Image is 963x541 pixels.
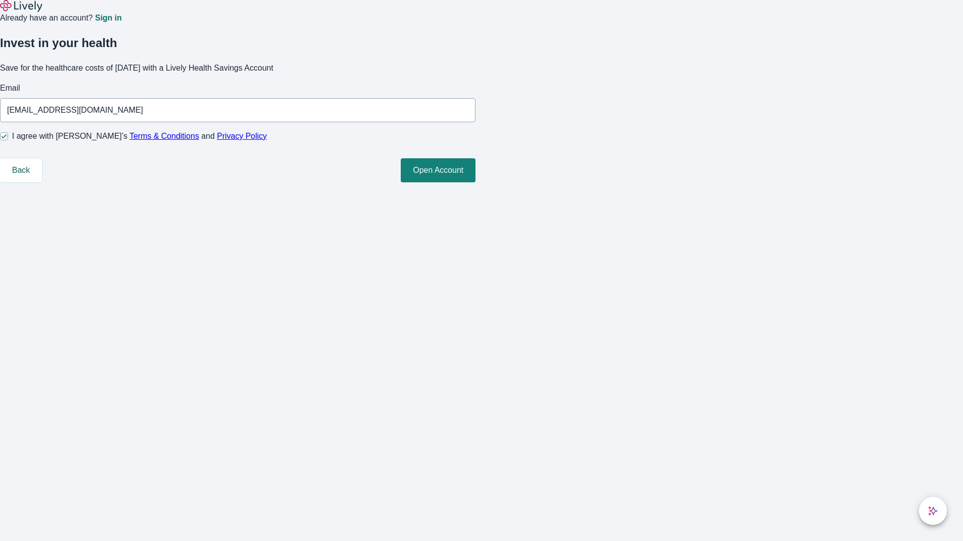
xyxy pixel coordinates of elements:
a: Terms & Conditions [129,132,199,140]
button: chat [919,497,947,525]
button: Open Account [401,158,475,182]
svg: Lively AI Assistant [928,506,938,516]
a: Privacy Policy [217,132,267,140]
a: Sign in [95,14,121,22]
span: I agree with [PERSON_NAME]’s and [12,130,267,142]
